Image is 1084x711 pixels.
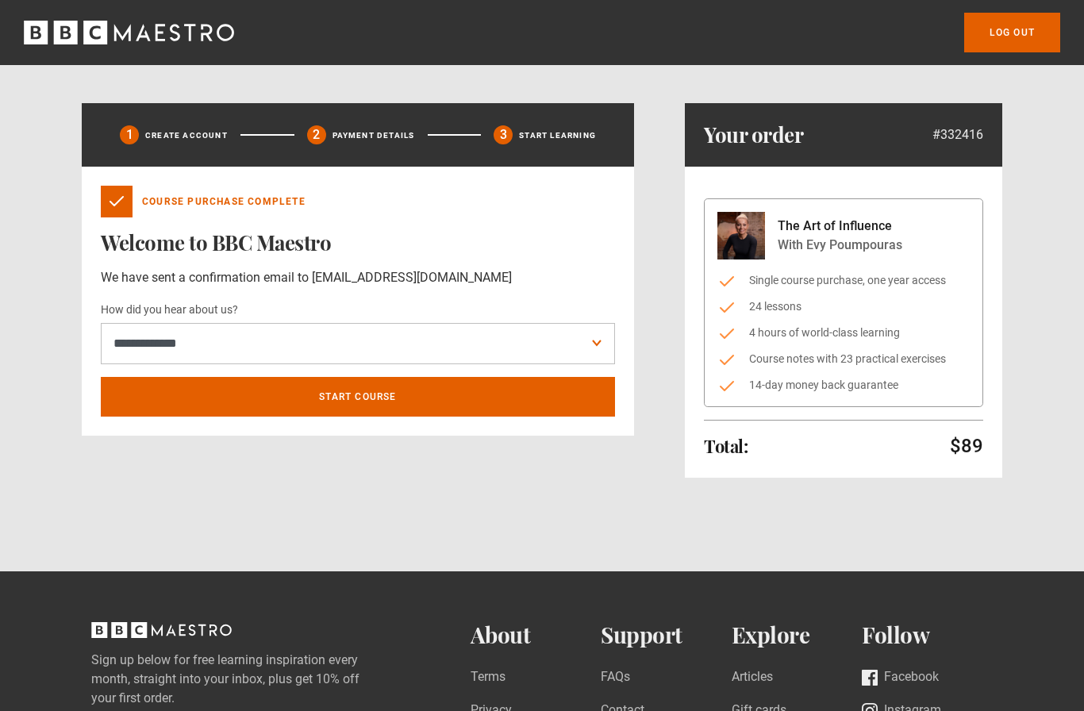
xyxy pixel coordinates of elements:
[101,268,615,287] p: We have sent a confirmation email to [EMAIL_ADDRESS][DOMAIN_NAME]
[717,377,970,394] li: 14-day money back guarantee
[601,667,630,689] a: FAQs
[932,125,983,144] p: #332416
[101,230,615,256] h1: Welcome to BBC Maestro
[717,351,970,367] li: Course notes with 23 practical exercises
[24,21,234,44] svg: BBC Maestro
[717,272,970,289] li: Single course purchase, one year access
[91,628,232,643] a: BBC Maestro, back to top
[333,129,415,141] p: Payment details
[964,13,1060,52] a: Log out
[101,301,238,320] label: How did you hear about us?
[101,377,615,417] a: Start course
[142,194,306,209] p: Course Purchase Complete
[704,122,803,148] h1: Your order
[862,667,939,689] a: Facebook
[717,325,970,341] li: 4 hours of world-class learning
[519,129,596,141] p: Start learning
[471,622,602,648] h2: About
[494,125,513,144] div: 3
[950,433,983,459] p: $89
[91,651,407,708] label: Sign up below for free learning inspiration every month, straight into your inbox, plus get 10% o...
[778,236,902,255] p: With Evy Poumpouras
[145,129,228,141] p: Create Account
[91,622,232,638] svg: BBC Maestro, back to top
[732,622,863,648] h2: Explore
[732,667,773,689] a: Articles
[778,217,902,236] p: The Art of Influence
[307,125,326,144] div: 2
[717,298,970,315] li: 24 lessons
[120,125,139,144] div: 1
[601,622,732,648] h2: Support
[471,667,505,689] a: Terms
[862,622,993,648] h2: Follow
[704,436,748,455] h2: Total:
